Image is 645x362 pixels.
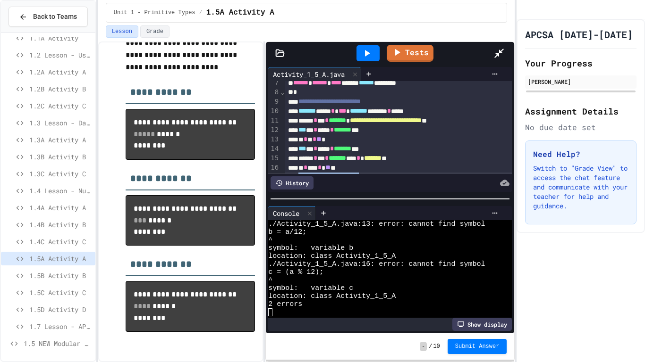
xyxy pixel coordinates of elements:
[29,135,92,145] span: 1.3A Activity A
[268,88,280,97] div: 8
[525,28,633,41] h1: APCSA [DATE]-[DATE]
[29,50,92,60] span: 1.2 Lesson - User Input and Variables
[29,304,92,314] span: 1.5D Activity D
[268,135,280,144] div: 13
[29,84,92,94] span: 1.2B Activity B
[525,105,637,118] h2: Assignment Details
[271,176,314,189] div: History
[33,12,77,22] span: Back to Teams
[268,173,280,182] div: 17
[268,67,361,81] div: Activity_1_5_A.java
[525,122,637,133] div: No due date set
[29,237,92,247] span: 1.4C Activity C
[525,57,637,70] h2: Your Progress
[448,339,507,354] button: Submit Answer
[24,338,92,348] span: 1.5 NEW Modular Division
[199,9,203,16] span: /
[268,252,396,260] span: location: class Activity_1_5_A
[268,125,280,135] div: 12
[429,343,432,350] span: /
[268,208,304,218] div: Console
[29,67,92,77] span: 1.2A Activity A
[29,101,92,111] span: 1.2C Activity C
[29,254,92,263] span: 1.5A Activity A
[268,144,280,154] div: 14
[268,300,302,308] span: 2 errors
[29,186,92,196] span: 1.4 Lesson - Number Calculations
[268,260,485,268] span: ./Activity_1_5_A.java:16: error: cannot find symbol
[29,271,92,280] span: 1.5B Activity B
[280,88,285,96] span: Fold line
[29,220,92,230] span: 1.4B Activity B
[533,164,628,211] p: Switch to "Grade View" to access the chat feature and communicate with your teacher for help and ...
[268,97,280,107] div: 9
[206,7,274,18] span: 1.5A Activity A
[268,206,316,220] div: Console
[29,203,92,213] span: 1.4A Activity A
[528,77,634,86] div: [PERSON_NAME]
[106,25,138,38] button: Lesson
[268,154,280,163] div: 15
[268,116,280,125] div: 11
[268,244,353,252] span: symbol: variable b
[268,292,396,300] span: location: class Activity_1_5_A
[268,78,280,88] div: 7
[268,276,272,284] span: ^
[268,268,323,276] span: c = (a % 12);
[29,288,92,297] span: 1.5C Activity C
[455,343,500,350] span: Submit Answer
[29,118,92,128] span: 1.3 Lesson - Data Types
[29,169,92,179] span: 1.3C Activity C
[29,321,92,331] span: 1.7 Lesson - API, Packages, and Classes
[268,163,280,173] div: 16
[268,69,349,79] div: Activity_1_5_A.java
[533,148,628,160] h3: Need Help?
[268,107,280,116] div: 10
[29,33,92,43] span: 1.1A Activity
[140,25,170,38] button: Grade
[452,318,512,331] div: Show display
[268,236,272,244] span: ^
[29,152,92,162] span: 1.3B Activity B
[433,343,440,350] span: 10
[268,220,485,228] span: ./Activity_1_5_A.java:13: error: cannot find symbol
[8,7,88,27] button: Back to Teams
[114,9,195,16] span: Unit 1 - Primitive Types
[268,228,306,236] span: b = a/12;
[387,45,433,62] a: Tests
[268,284,353,292] span: symbol: variable c
[420,342,427,351] span: -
